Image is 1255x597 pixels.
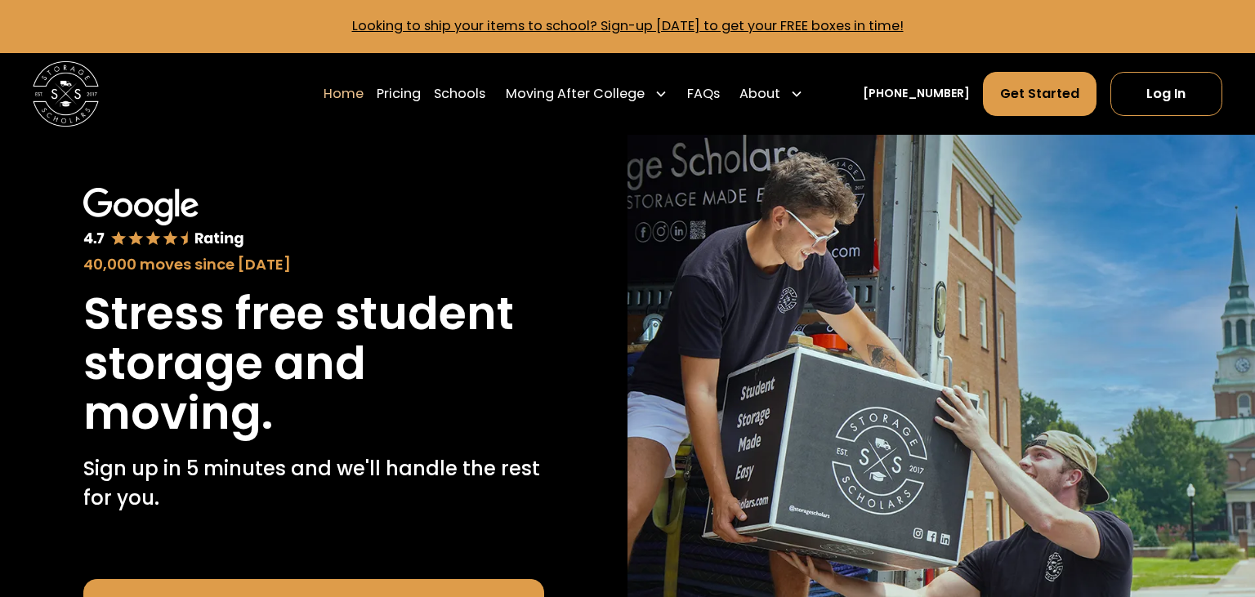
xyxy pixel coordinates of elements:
[434,71,485,117] a: Schools
[83,253,545,275] div: 40,000 moves since [DATE]
[733,71,810,117] div: About
[687,71,720,117] a: FAQs
[863,85,970,102] a: [PHONE_NUMBER]
[377,71,421,117] a: Pricing
[983,72,1096,116] a: Get Started
[1110,72,1222,116] a: Log In
[506,84,645,104] div: Moving After College
[324,71,364,117] a: Home
[739,84,780,104] div: About
[83,454,545,514] p: Sign up in 5 minutes and we'll handle the rest for you.
[83,288,545,438] h1: Stress free student storage and moving.
[83,188,245,250] img: Google 4.7 star rating
[499,71,674,117] div: Moving After College
[33,61,99,127] a: home
[352,16,904,35] a: Looking to ship your items to school? Sign-up [DATE] to get your FREE boxes in time!
[33,61,99,127] img: Storage Scholars main logo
